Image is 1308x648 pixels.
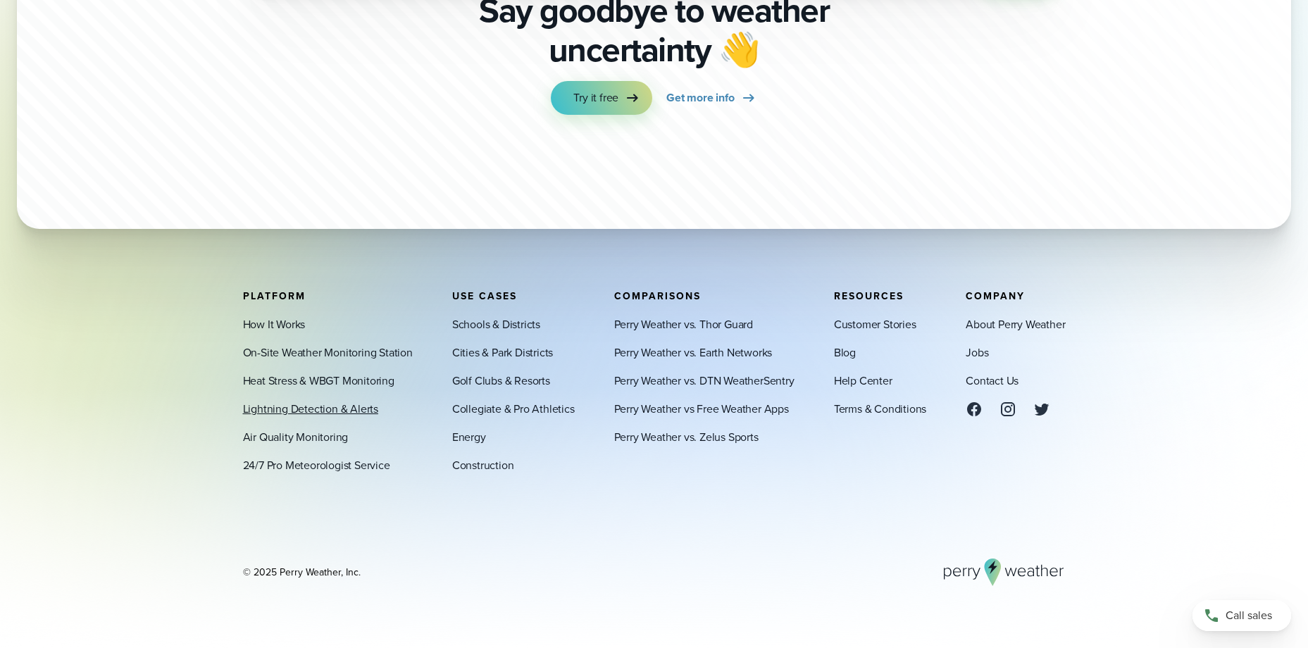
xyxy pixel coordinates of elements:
a: Customer Stories [834,316,916,332]
a: Perry Weather vs. Zelus Sports [614,428,759,445]
a: Schools & Districts [452,316,540,332]
a: Contact Us [966,372,1019,389]
a: Jobs [966,344,988,361]
a: Call sales [1192,600,1291,631]
span: Get more info [666,89,734,106]
span: Call sales [1226,607,1272,624]
a: Collegiate & Pro Athletics [452,400,575,417]
a: Help Center [834,372,892,389]
a: Perry Weather vs. DTN WeatherSentry [614,372,795,389]
a: Heat Stress & WBGT Monitoring [243,372,394,389]
a: Blog [834,344,856,361]
span: Platform [243,288,306,303]
a: Try it free [551,81,652,115]
a: Get more info [666,81,756,115]
a: Perry Weather vs Free Weather Apps [614,400,789,417]
a: Air Quality Monitoring [243,428,349,445]
span: Try it free [573,89,618,106]
a: Perry Weather vs. Earth Networks [614,344,773,361]
a: 24/7 Pro Meteorologist Service [243,456,390,473]
div: © 2025 Perry Weather, Inc. [243,565,361,579]
a: Energy [452,428,486,445]
span: Company [966,288,1025,303]
span: Comparisons [614,288,701,303]
a: Golf Clubs & Resorts [452,372,550,389]
a: Perry Weather vs. Thor Guard [614,316,753,332]
a: Cities & Park Districts [452,344,553,361]
span: Use Cases [452,288,517,303]
a: Lightning Detection & Alerts [243,400,378,417]
a: On-Site Weather Monitoring Station [243,344,413,361]
span: Resources [834,288,904,303]
a: How It Works [243,316,306,332]
a: Construction [452,456,514,473]
a: Terms & Conditions [834,400,926,417]
a: About Perry Weather [966,316,1065,332]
